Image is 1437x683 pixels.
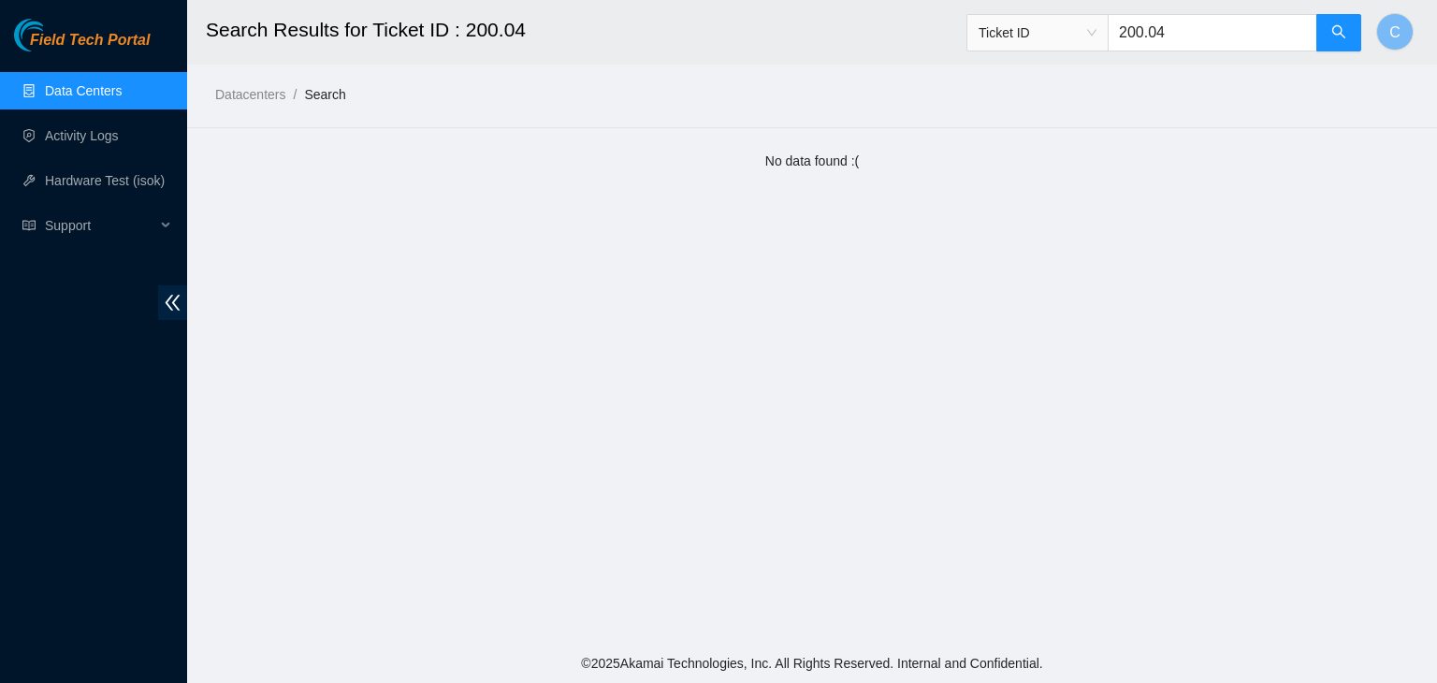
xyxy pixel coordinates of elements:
[45,128,119,143] a: Activity Logs
[215,87,285,102] a: Datacenters
[45,83,122,98] a: Data Centers
[14,19,94,51] img: Akamai Technologies
[45,173,165,188] a: Hardware Test (isok)
[979,19,1096,47] span: Ticket ID
[14,34,150,58] a: Akamai TechnologiesField Tech Portal
[1389,21,1401,44] span: C
[30,32,150,50] span: Field Tech Portal
[1331,24,1346,42] span: search
[45,207,155,244] span: Support
[158,285,187,320] span: double-left
[1108,14,1317,51] input: Enter text here...
[187,644,1437,683] footer: © 2025 Akamai Technologies, Inc. All Rights Reserved. Internal and Confidential.
[1376,13,1414,51] button: C
[293,87,297,102] span: /
[1316,14,1361,51] button: search
[206,151,1418,171] div: No data found :(
[22,219,36,232] span: read
[304,87,345,102] a: Search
